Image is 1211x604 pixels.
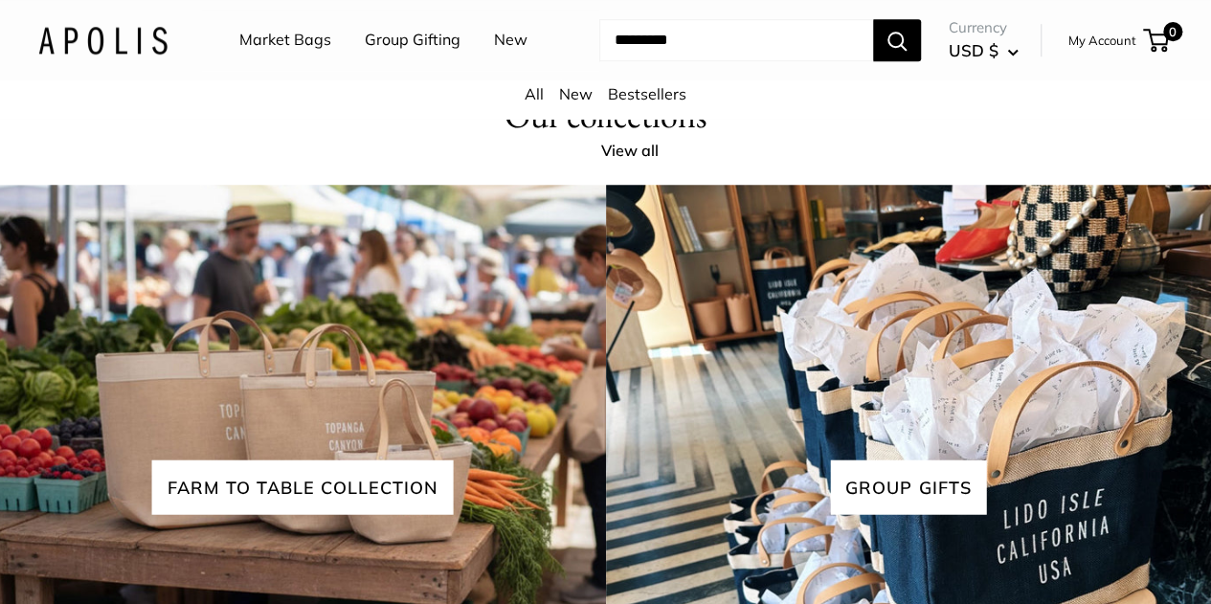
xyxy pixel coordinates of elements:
a: Market Bags [239,26,331,55]
a: Bestsellers [608,84,686,103]
a: My Account [1068,29,1136,52]
a: Group Gifting [365,26,460,55]
button: USD $ [949,35,1019,66]
img: Apolis [38,26,168,54]
span: Group GIFTS [830,460,986,515]
span: Currency [949,14,1019,41]
a: New [494,26,527,55]
span: Farm To Table collection [152,460,454,515]
span: USD $ [949,40,998,60]
button: Search [873,19,921,61]
h2: Our collections [505,95,707,137]
span: 0 [1163,22,1182,41]
a: 0 [1145,29,1169,52]
input: Search... [599,19,873,61]
a: View all [601,137,680,166]
a: All [525,84,544,103]
a: New [559,84,593,103]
